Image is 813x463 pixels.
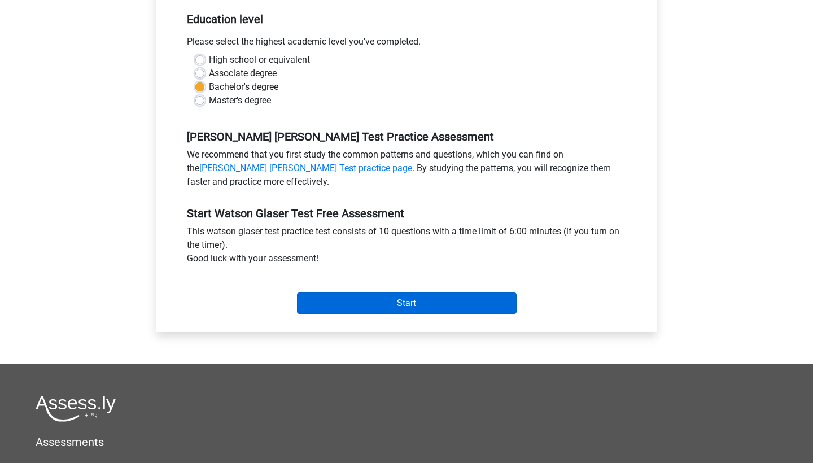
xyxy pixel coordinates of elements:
[36,435,777,449] h5: Assessments
[187,207,626,220] h5: Start Watson Glaser Test Free Assessment
[209,94,271,107] label: Master's degree
[178,225,635,270] div: This watson glaser test practice test consists of 10 questions with a time limit of 6:00 minutes ...
[178,148,635,193] div: We recommend that you first study the common patterns and questions, which you can find on the . ...
[209,80,278,94] label: Bachelor's degree
[297,292,517,314] input: Start
[199,163,412,173] a: [PERSON_NAME] [PERSON_NAME] Test practice page
[209,53,310,67] label: High school or equivalent
[36,395,116,422] img: Assessly logo
[187,130,626,143] h5: [PERSON_NAME] [PERSON_NAME] Test Practice Assessment
[209,67,277,80] label: Associate degree
[178,35,635,53] div: Please select the highest academic level you’ve completed.
[187,8,626,30] h5: Education level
